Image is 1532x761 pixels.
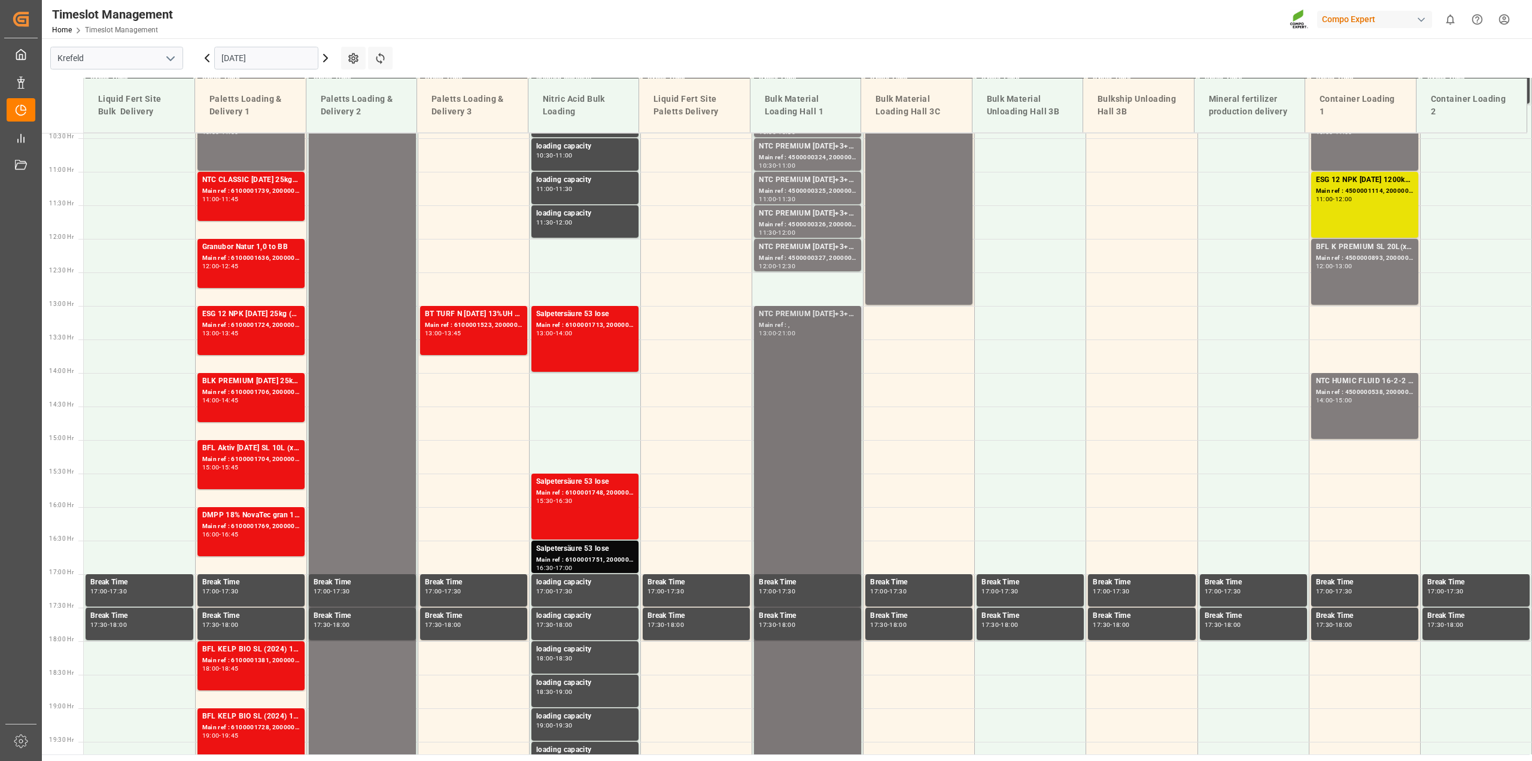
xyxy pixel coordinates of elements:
div: Paletts Loading & Delivery 3 [427,88,518,123]
div: 11:00 [1316,196,1333,202]
div: 17:00 [981,589,999,594]
div: 13:00 [759,331,776,336]
span: 15:30 Hr [49,468,74,475]
div: loading capacity [536,644,634,656]
div: - [442,331,444,336]
div: Salpetersäure 53 lose [536,476,634,488]
div: - [1221,589,1223,594]
div: 17:30 [648,622,665,627]
div: 11:00 [202,196,220,202]
div: Break Time [314,610,411,622]
div: 17:30 [759,622,776,627]
div: 17:30 [778,589,795,594]
span: 14:30 Hr [49,401,74,408]
div: 14:00 [202,398,220,403]
div: Main ref : 6100001728, 2000001407 [202,723,300,733]
span: 15:00 Hr [49,435,74,441]
div: 18:00 [889,622,907,627]
div: - [1333,398,1335,403]
div: 17:00 [425,589,442,594]
div: Break Time [1427,577,1525,589]
div: - [1333,622,1335,627]
div: Salpetersäure 53 lose [536,543,634,555]
div: Break Time [1205,577,1302,589]
span: 13:00 Hr [49,301,74,307]
div: Granubor Natur 1,0 to BB [202,241,300,253]
div: BFL KELP BIO SL (2024) 10L (x60) ES,PTEST TE-MAX BS 11-48 20kg (x56) INT [202,711,300,723]
div: 17:30 [1446,589,1464,594]
div: - [554,498,555,504]
div: - [554,331,555,336]
button: open menu [161,49,179,68]
span: 19:00 Hr [49,703,74,710]
div: Break Time [870,610,968,622]
div: 17:30 [870,622,887,627]
div: - [554,589,555,594]
div: Break Time [870,577,968,589]
span: 17:30 Hr [49,602,74,609]
div: - [554,622,555,627]
div: 18:00 [667,622,684,627]
div: BLK PREMIUM [DATE] 25kg(x40)D,EN,PL,FNLEST TE-MAX 11-48 20kg (x45) D,EN,PL,FRFLO T PERM [DATE] 25... [202,375,300,387]
div: 13:45 [444,331,461,336]
div: 17:30 [1316,622,1333,627]
div: 18:00 [1446,622,1464,627]
div: 17:30 [1112,589,1130,594]
div: 12:00 [202,263,220,269]
span: 18:00 Hr [49,636,74,642]
div: - [999,622,1001,627]
div: Bulk Material Unloading Hall 3B [982,88,1074,123]
div: - [999,589,1001,594]
div: Main ref : , [759,320,856,331]
div: 10:30 [759,163,776,168]
div: - [1221,622,1223,627]
div: - [219,622,221,627]
div: 18:00 [221,622,239,627]
div: 17:00 [1316,589,1333,594]
div: Bulkship Unloading Hall 3B [1093,88,1184,123]
div: 11:00 [778,163,795,168]
span: 18:30 Hr [49,669,74,676]
span: 10:30 Hr [49,133,74,140]
div: Main ref : 6100001704, 2000001413 [202,454,300,465]
div: 13:00 [536,331,554,336]
div: - [1333,589,1335,594]
div: Break Time [425,577,522,589]
div: 17:30 [555,589,573,594]
div: NTC PREMIUM [DATE]+3+TE BULK [759,241,856,253]
div: 11:00 [536,186,554,192]
div: 13:00 [425,331,442,336]
div: 17:30 [425,622,442,627]
div: 17:00 [1205,589,1222,594]
div: - [776,622,778,627]
div: - [219,532,221,537]
div: - [1110,622,1112,627]
div: Main ref : 6100001713, 2000001424 [536,320,634,331]
div: 21:00 [778,331,795,336]
div: Main ref : 6100001769, 2000000753 [202,522,300,532]
div: 18:00 [202,666,220,671]
span: 17:00 Hr [49,569,74,575]
div: BFL K PREMIUM SL 20L(x48)EN,IN,MD(24)MTO [1316,241,1414,253]
span: 11:00 Hr [49,166,74,173]
span: 14:00 Hr [49,368,74,374]
div: loading capacity [536,141,634,153]
div: 17:30 [1093,622,1110,627]
div: Break Time [202,610,300,622]
div: 18:00 [1224,622,1241,627]
div: Main ref : 4500000538, 2000000442 [1316,387,1414,398]
div: BFL KELP BIO SL (2024) 10L (x60) ES,PTBFL AKTIV [DATE] SL 10L (x60) ES,PTBFL MNZN PREMIUM SL 10L ... [202,644,300,656]
div: - [1110,589,1112,594]
div: Main ref : 6100001636, 2000001322 [202,253,300,263]
div: 17:30 [1205,622,1222,627]
div: Main ref : 6100001523, 2000001308 [425,320,522,331]
div: 11:30 [555,186,573,192]
div: Main ref : 4500000326, 2000000077 [759,220,856,230]
div: 13:00 [1335,263,1352,269]
div: - [554,689,555,695]
div: 19:30 [555,723,573,728]
div: 13:45 [221,331,239,336]
div: Break Time [202,577,300,589]
div: - [442,622,444,627]
a: Home [52,26,72,34]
